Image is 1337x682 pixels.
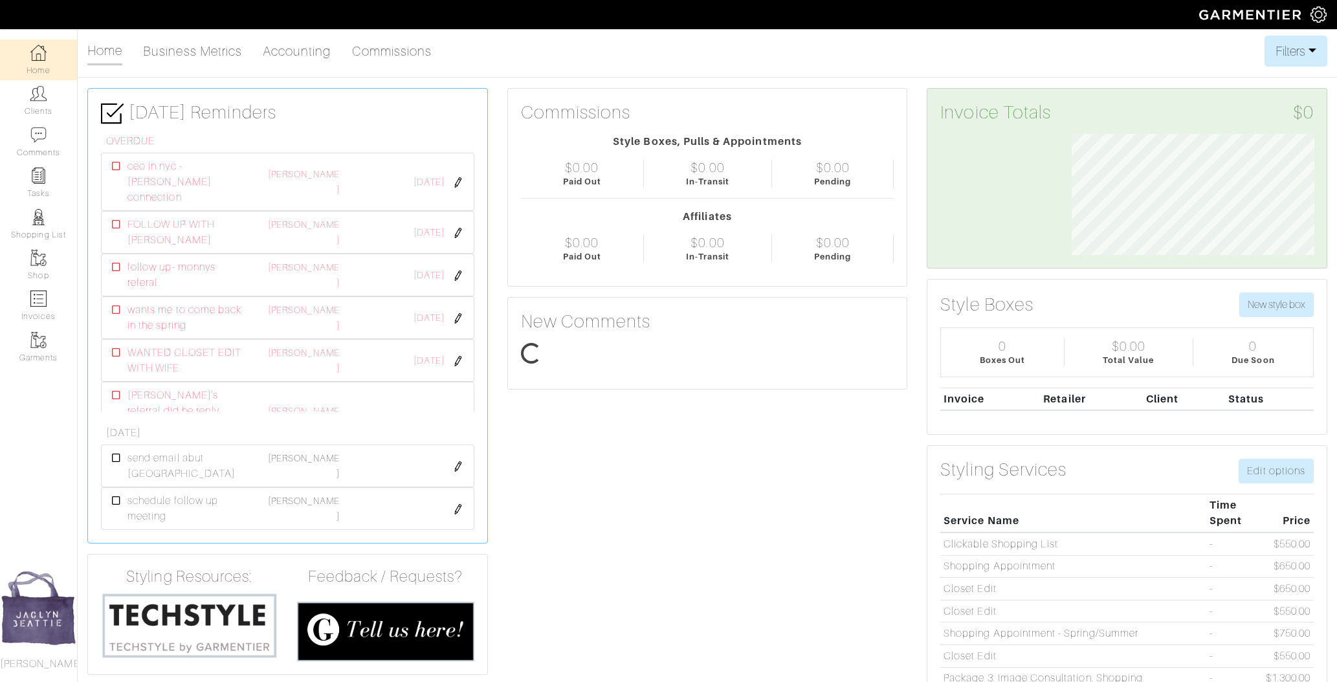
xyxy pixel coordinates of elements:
span: ceo in nyc - [PERSON_NAME] connection [127,159,247,205]
img: comment-icon-a0a6a9ef722e966f86d9cbdc48e553b5cf19dbc54f86b18d962a5391bc8f6eb6.png [30,127,47,143]
h6: [DATE] [106,427,474,439]
td: Clickable Shopping List [940,533,1206,555]
div: $0.00 [691,235,724,250]
div: Affiliates [521,209,894,225]
th: Time Spent [1206,494,1263,533]
a: [PERSON_NAME] [268,305,340,331]
td: Shopping Appointment - Spring/Summer [940,622,1206,645]
h3: Commissions [521,102,631,124]
th: Service Name [940,494,1206,533]
img: dashboard-icon-dbcd8f5a0b271acd01030246c82b418ddd0df26cd7fceb0bd07c9910d44c42f6.png [30,45,47,61]
div: Due Soon [1232,354,1274,366]
a: Business Metrics [143,38,242,64]
img: clients-icon-6bae9207a08558b7cb47a8932f037763ab4055f8c8b6bfacd5dc20c3e0201464.png [30,85,47,102]
td: $550.00 [1263,644,1314,667]
span: [DATE] [414,354,445,368]
div: Paid Out [563,250,601,263]
img: pen-cf24a1663064a2ec1b9c1bd2387e9de7a2fa800b781884d57f21acf72779bad2.png [453,356,463,366]
td: $550.00 [1263,533,1314,555]
h3: Invoice Totals [940,102,1314,124]
span: [DATE] [414,175,445,190]
img: reminder-icon-8004d30b9f0a5d33ae49ab947aed9ed385cf756f9e5892f1edd6e32f2345188e.png [30,168,47,184]
a: [PERSON_NAME] [268,347,340,373]
td: - [1206,600,1263,622]
td: Closet Edit [940,644,1206,667]
td: $750.00 [1263,622,1314,645]
img: techstyle-93310999766a10050dc78ceb7f971a75838126fd19372ce40ba20cdf6a89b94b.png [101,591,278,659]
div: Total Value [1103,354,1155,366]
div: In-Transit [686,175,730,188]
a: [PERSON_NAME] [268,453,340,479]
div: Style Boxes, Pulls & Appointments [521,134,894,149]
th: Invoice [940,388,1040,410]
div: Pending [814,175,851,188]
h3: New Comments [521,311,894,333]
img: pen-cf24a1663064a2ec1b9c1bd2387e9de7a2fa800b781884d57f21acf72779bad2.png [453,504,463,514]
a: Edit options [1239,459,1314,483]
td: - [1206,644,1263,667]
img: gear-icon-white-bd11855cb880d31180b6d7d6211b90ccbf57a29d726f0c71d8c61bd08dd39cc2.png [1310,6,1327,23]
div: Pending [814,250,851,263]
span: schedule follow up meeting [127,493,247,524]
a: Home [87,38,122,65]
div: $0.00 [691,160,724,175]
img: check-box-icon-36a4915ff3ba2bd8f6e4f29bc755bb66becd62c870f447fc0dd1365fcfddab58.png [101,102,124,125]
th: Price [1263,494,1314,533]
h3: Style Boxes [940,294,1033,316]
img: garments-icon-b7da505a4dc4fd61783c78ac3ca0ef83fa9d6f193b1c9dc38574b1d14d53ca28.png [30,250,47,266]
th: Client [1143,388,1225,410]
a: [PERSON_NAME] [268,219,340,245]
h3: [DATE] Reminders [101,102,474,125]
span: wants me to come back in the spring [127,302,247,333]
img: pen-cf24a1663064a2ec1b9c1bd2387e9de7a2fa800b781884d57f21acf72779bad2.png [453,270,463,281]
div: 0 [1249,338,1257,354]
div: 0 [999,338,1006,354]
button: Filters [1265,36,1327,67]
a: Commissions [352,38,432,64]
h6: OVERDUE [106,135,474,148]
td: $650.00 [1263,555,1314,578]
img: orders-icon-0abe47150d42831381b5fb84f609e132dff9fe21cb692f30cb5eec754e2cba89.png [30,291,47,307]
div: Boxes Out [980,354,1025,366]
span: WANTED CLOSET EDIT WITH WIFE [127,345,247,376]
span: [DATE] [414,226,445,240]
div: $0.00 [816,160,850,175]
img: pen-cf24a1663064a2ec1b9c1bd2387e9de7a2fa800b781884d57f21acf72779bad2.png [453,461,463,472]
img: pen-cf24a1663064a2ec1b9c1bd2387e9de7a2fa800b781884d57f21acf72779bad2.png [453,177,463,188]
a: [PERSON_NAME] [268,262,340,288]
td: $550.00 [1263,600,1314,622]
div: In-Transit [686,250,730,263]
h4: Feedback / Requests? [297,567,474,586]
img: feedback_requests-3821251ac2bd56c73c230f3229a5b25d6eb027adea667894f41107c140538ee0.png [297,602,474,661]
img: pen-cf24a1663064a2ec1b9c1bd2387e9de7a2fa800b781884d57f21acf72779bad2.png [453,228,463,238]
span: send email abut [GEOGRAPHIC_DATA] [127,450,247,481]
img: garments-icon-b7da505a4dc4fd61783c78ac3ca0ef83fa9d6f193b1c9dc38574b1d14d53ca28.png [30,332,47,348]
img: garmentier-logo-header-white-b43fb05a5012e4ada735d5af1a66efaba907eab6374d6393d1fbf88cb4ef424d.png [1193,3,1310,26]
span: follow up- monnys referal [127,259,247,291]
th: Retailer [1041,388,1144,410]
a: [PERSON_NAME] [268,169,340,195]
h4: Styling Resources: [101,567,278,586]
div: $0.00 [1112,338,1145,354]
td: - [1206,578,1263,600]
span: [DATE] [414,269,445,283]
td: Closet Edit [940,600,1206,622]
a: [PERSON_NAME] [268,406,340,432]
span: [PERSON_NAME]'s referral did he reply about [GEOGRAPHIC_DATA]? [127,388,247,450]
h3: Styling Services [940,459,1066,481]
a: [PERSON_NAME] [268,496,340,522]
td: - [1206,533,1263,555]
button: New style box [1239,292,1314,317]
td: - [1206,555,1263,578]
span: [DATE] [414,311,445,325]
th: Status [1225,388,1314,410]
td: $650.00 [1263,578,1314,600]
span: $0 [1293,102,1314,124]
div: Paid Out [563,175,601,188]
img: pen-cf24a1663064a2ec1b9c1bd2387e9de7a2fa800b781884d57f21acf72779bad2.png [453,313,463,324]
td: - [1206,622,1263,645]
div: $0.00 [565,160,599,175]
div: $0.00 [565,235,599,250]
td: Closet Edit [940,578,1206,600]
a: Accounting [263,38,331,64]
